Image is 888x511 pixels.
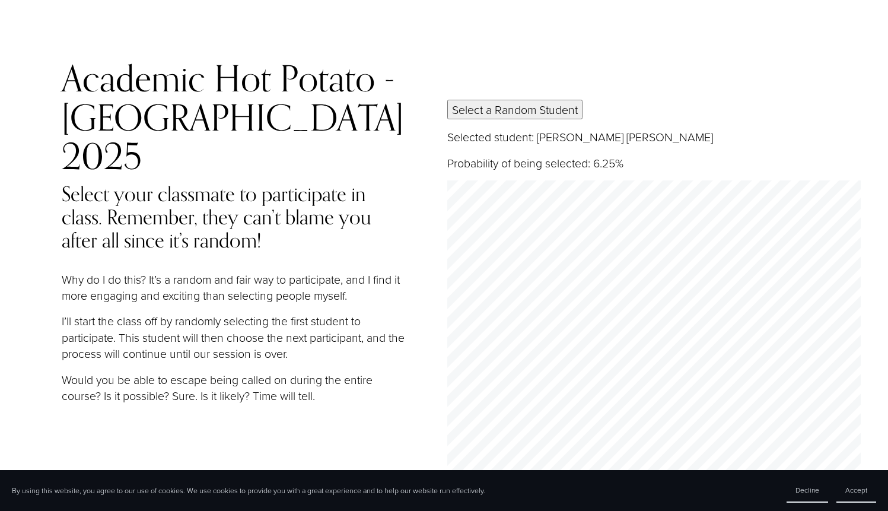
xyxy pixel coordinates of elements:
[845,485,867,495] span: Accept
[62,271,406,304] p: Why do I do this? It’s a random and fair way to participate, and I find it more engaging and exci...
[447,155,861,171] p: Probability of being selected: 6.25%
[62,313,406,361] p: I’ll start the class off by randomly selecting the first student to participate. This student wil...
[447,100,583,119] button: Select a Random Student
[447,129,861,145] p: Selected student: [PERSON_NAME] [PERSON_NAME]
[836,478,876,503] button: Accept
[795,485,819,495] span: Decline
[12,485,485,496] p: By using this website, you agree to our use of cookies. We use cookies to provide you with a grea...
[62,182,406,252] h4: Select your classmate to participate in class. Remember, they can’t blame you after all since it’...
[62,59,406,176] h2: Academic Hot Potato - [GEOGRAPHIC_DATA] 2025
[62,372,406,404] p: Would you be able to escape being called on during the entire course? Is it possible? Sure. Is it...
[787,478,828,503] button: Decline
